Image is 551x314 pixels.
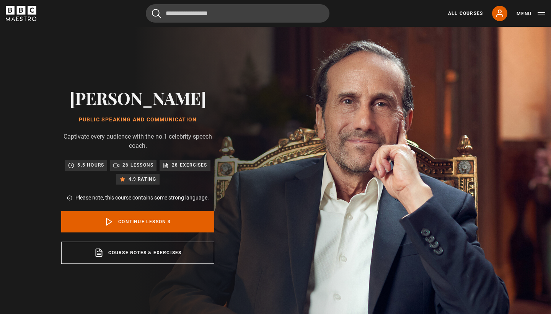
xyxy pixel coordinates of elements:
p: Please note, this course contains some strong language. [75,194,209,202]
a: Course notes & exercises [61,242,214,264]
p: 5.5 hours [77,161,104,169]
h1: Public Speaking and Communication [61,117,214,123]
a: Continue lesson 3 [61,211,214,232]
button: Submit the search query [152,9,161,18]
p: Captivate every audience with the no.1 celebrity speech coach. [61,132,214,150]
p: 4.9 rating [129,175,156,183]
a: All Courses [448,10,483,17]
svg: BBC Maestro [6,6,36,21]
p: 26 lessons [122,161,153,169]
p: 28 exercises [172,161,207,169]
button: Toggle navigation [517,10,545,18]
input: Search [146,4,329,23]
h2: [PERSON_NAME] [61,88,214,108]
